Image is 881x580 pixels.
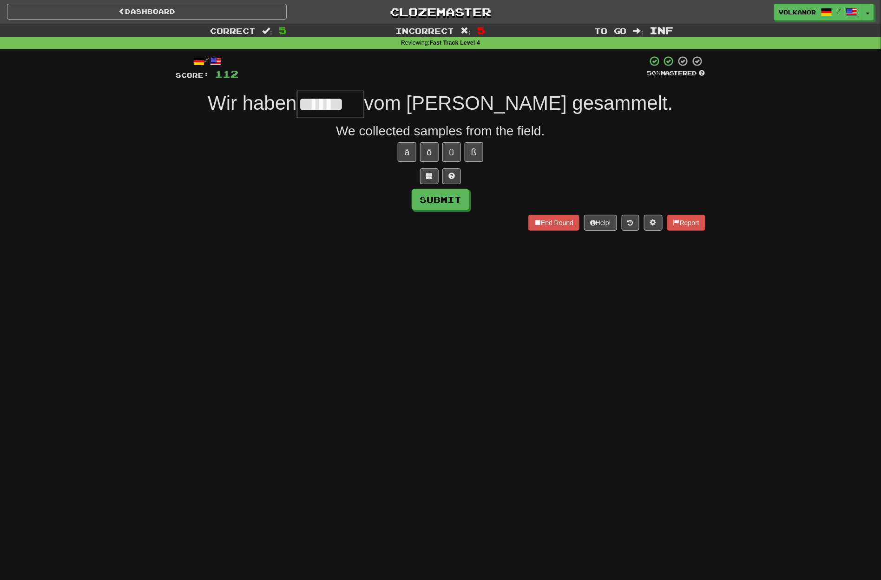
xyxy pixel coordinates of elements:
button: Single letter hint - you only get 1 per sentence and score half the points! alt+h [442,168,461,184]
button: End Round [528,215,579,231]
span: Volkanor [779,8,816,16]
button: Help! [584,215,617,231]
span: Inf [650,25,674,36]
span: 112 [215,68,238,80]
span: To go [594,26,627,35]
span: : [262,27,272,35]
button: ä [398,142,416,162]
div: / [176,55,238,67]
span: vom [PERSON_NAME] gesammelt. [364,92,673,114]
button: Submit [412,189,469,210]
button: Switch sentence to multiple choice alt+p [420,168,439,184]
button: Report [667,215,705,231]
span: Correct [210,26,256,35]
button: ü [442,142,461,162]
a: Volkanor / [774,4,862,20]
button: Round history (alt+y) [622,215,639,231]
span: : [461,27,471,35]
span: 5 [477,25,485,36]
a: Dashboard [7,4,287,20]
button: ß [465,142,483,162]
span: 5 [279,25,287,36]
span: Wir haben [208,92,296,114]
a: Clozemaster [301,4,580,20]
span: : [633,27,644,35]
div: Mastered [647,69,705,78]
strong: Fast Track Level 4 [430,40,480,46]
span: Score: [176,71,209,79]
span: 50 % [647,69,661,77]
span: / [837,7,842,14]
div: We collected samples from the field. [176,122,705,140]
span: Incorrect [396,26,454,35]
button: ö [420,142,439,162]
